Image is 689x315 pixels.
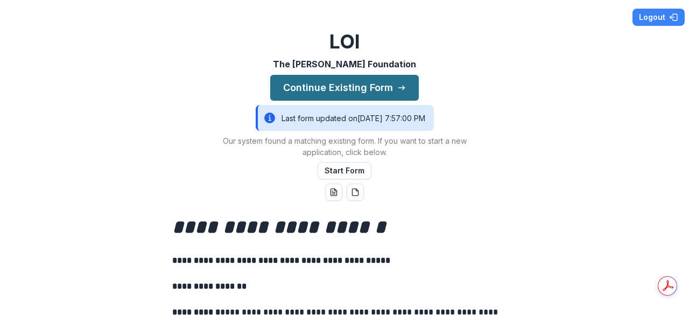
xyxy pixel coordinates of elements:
p: The [PERSON_NAME] Foundation [273,58,416,71]
button: Start Form [318,162,371,179]
p: Our system found a matching existing form. If you want to start a new application, click below. [210,135,479,158]
h2: LOI [329,30,360,53]
button: pdf-download [347,184,364,201]
button: Continue Existing Form [270,75,419,101]
button: Logout [632,9,685,26]
button: word-download [325,184,342,201]
div: Last form updated on [DATE] 7:57:00 PM [256,105,434,131]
